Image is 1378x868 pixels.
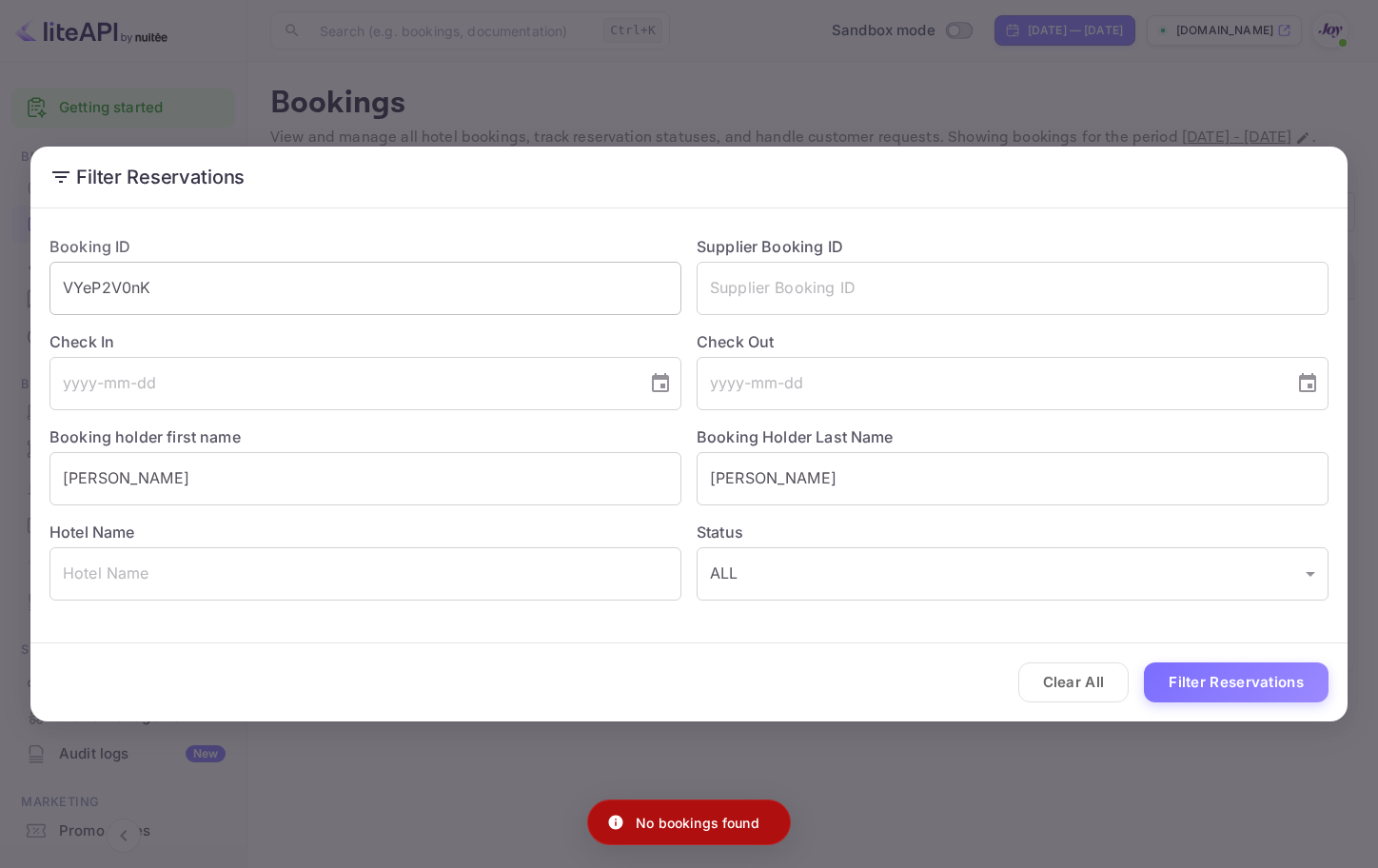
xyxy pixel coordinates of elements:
div: ALL [697,547,1329,601]
button: Clear All [1018,662,1130,703]
label: Booking holder first name [49,427,241,446]
input: Hotel Name [49,547,681,601]
input: Holder Last Name [697,452,1329,505]
label: Booking ID [49,237,131,256]
button: Choose date [1289,365,1327,403]
input: Supplier Booking ID [697,262,1329,315]
button: Filter Reservations [1144,662,1329,703]
h2: Filter Reservations [30,147,1348,207]
input: yyyy-mm-dd [49,357,634,410]
label: Booking Holder Last Name [697,427,894,446]
label: Supplier Booking ID [697,237,843,256]
label: Status [697,521,1329,543]
p: No bookings found [636,813,759,833]
label: Hotel Name [49,523,135,542]
input: Booking ID [49,262,681,315]
input: yyyy-mm-dd [697,357,1281,410]
label: Check Out [697,330,1329,353]
label: Check In [49,330,681,353]
button: Choose date [641,365,679,403]
input: Holder First Name [49,452,681,505]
